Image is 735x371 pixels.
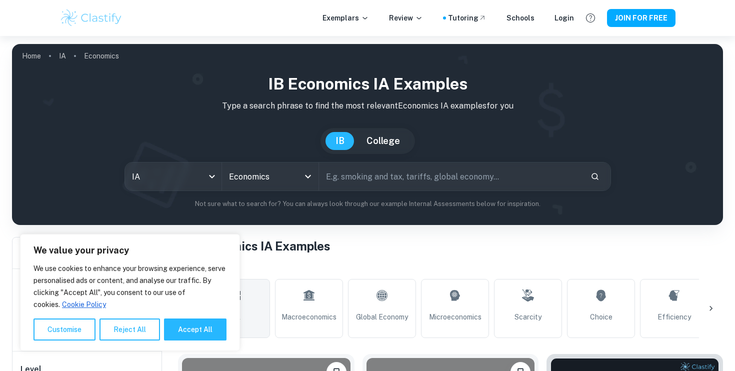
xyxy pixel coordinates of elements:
button: College [356,132,410,150]
button: Customise [33,318,95,340]
button: Reject All [99,318,160,340]
p: Review [389,12,423,23]
span: Microeconomics [429,311,481,322]
button: Accept All [164,318,226,340]
span: Choice [590,311,612,322]
span: Efficiency [657,311,691,322]
p: We value your privacy [33,244,226,256]
h6: Topic [178,263,723,275]
div: We value your privacy [20,234,240,351]
button: Search [586,168,603,185]
span: Scarcity [514,311,541,322]
button: IB [325,132,354,150]
img: profile cover [12,44,723,225]
a: Tutoring [448,12,486,23]
a: Schools [506,12,534,23]
input: E.g. smoking and tax, tariffs, global economy... [319,162,582,190]
p: Type a search phrase to find the most relevant Economics IA examples for you [20,100,715,112]
button: Open [301,169,315,183]
h1: IB Economics IA examples [20,72,715,96]
img: Clastify logo [59,8,123,28]
p: Exemplars [322,12,369,23]
button: Help and Feedback [582,9,599,26]
span: Macroeconomics [281,311,336,322]
span: Global Economy [356,311,408,322]
button: JOIN FOR FREE [607,9,675,27]
div: IA [125,162,221,190]
a: Home [22,49,41,63]
a: IA [59,49,66,63]
p: Not sure what to search for? You can always look through our example Internal Assessments below f... [20,199,715,209]
a: Login [554,12,574,23]
h1: All Economics IA Examples [178,237,723,255]
p: We use cookies to enhance your browsing experience, serve personalised ads or content, and analys... [33,262,226,310]
a: Cookie Policy [61,300,106,309]
p: Economics [84,50,119,61]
